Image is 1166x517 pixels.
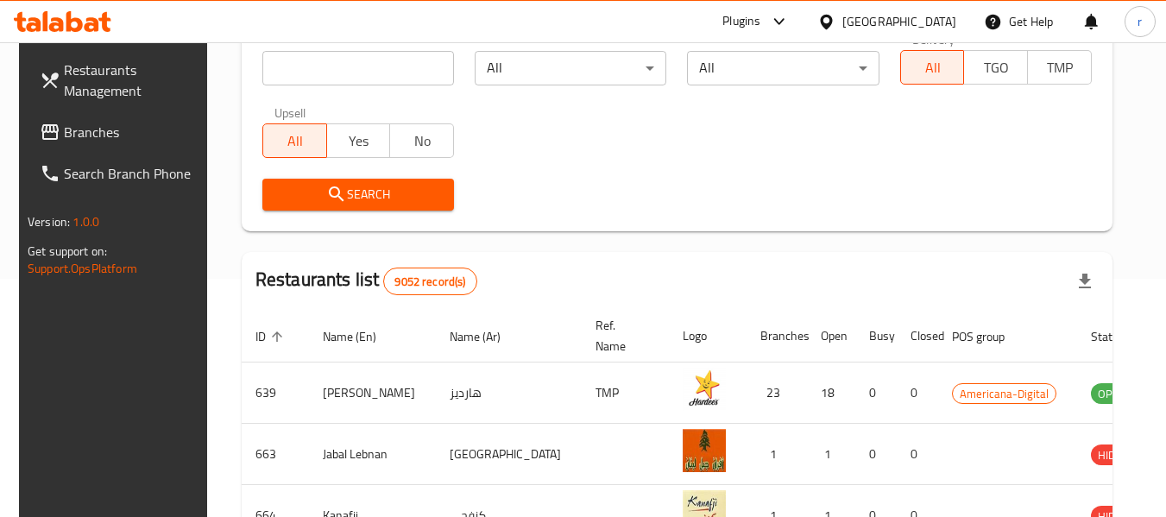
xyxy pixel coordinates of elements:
[276,184,440,205] span: Search
[242,424,309,485] td: 663
[450,326,523,347] span: Name (Ar)
[26,153,214,194] a: Search Branch Phone
[64,122,200,142] span: Branches
[897,363,938,424] td: 0
[262,179,454,211] button: Search
[687,51,879,85] div: All
[1091,326,1147,347] span: Status
[596,315,648,356] span: Ref. Name
[963,50,1028,85] button: TGO
[26,49,214,111] a: Restaurants Management
[1091,445,1143,465] span: HIDDEN
[262,51,454,85] input: Search for restaurant name or ID..
[1091,444,1143,465] div: HIDDEN
[72,211,99,233] span: 1.0.0
[747,424,807,485] td: 1
[64,60,200,101] span: Restaurants Management
[28,240,107,262] span: Get support on:
[28,257,137,280] a: Support.OpsPlatform
[807,424,855,485] td: 1
[274,106,306,118] label: Upsell
[908,55,958,80] span: All
[747,310,807,363] th: Branches
[1035,55,1085,80] span: TMP
[683,429,726,472] img: Jabal Lebnan
[28,211,70,233] span: Version:
[436,363,582,424] td: هارديز
[309,424,436,485] td: Jabal Lebnan
[842,12,956,31] div: [GEOGRAPHIC_DATA]
[326,123,391,158] button: Yes
[952,326,1027,347] span: POS group
[669,310,747,363] th: Logo
[397,129,447,154] span: No
[582,363,669,424] td: TMP
[309,363,436,424] td: [PERSON_NAME]
[722,11,760,32] div: Plugins
[971,55,1021,80] span: TGO
[262,123,327,158] button: All
[334,129,384,154] span: Yes
[475,51,666,85] div: All
[1138,12,1142,31] span: r
[855,424,897,485] td: 0
[64,163,200,184] span: Search Branch Phone
[683,368,726,411] img: Hardee's
[26,111,214,153] a: Branches
[897,310,938,363] th: Closed
[897,424,938,485] td: 0
[807,363,855,424] td: 18
[1091,383,1133,404] div: OPEN
[255,326,288,347] span: ID
[436,424,582,485] td: [GEOGRAPHIC_DATA]
[747,363,807,424] td: 23
[270,129,320,154] span: All
[855,310,897,363] th: Busy
[953,384,1056,404] span: Americana-Digital
[900,50,965,85] button: All
[1091,384,1133,404] span: OPEN
[855,363,897,424] td: 0
[323,326,399,347] span: Name (En)
[389,123,454,158] button: No
[1027,50,1092,85] button: TMP
[1064,261,1106,302] div: Export file
[242,363,309,424] td: 639
[807,310,855,363] th: Open
[255,267,477,295] h2: Restaurants list
[912,33,955,45] label: Delivery
[384,274,476,290] span: 9052 record(s)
